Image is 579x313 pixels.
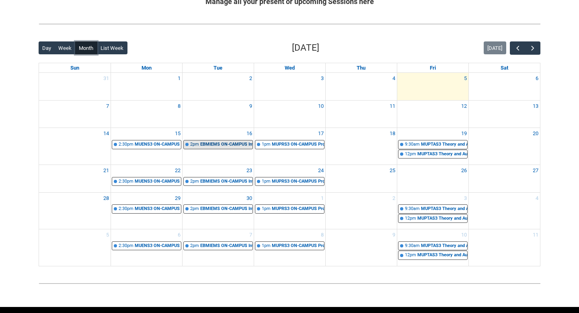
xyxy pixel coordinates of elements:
[325,100,397,128] td: Go to September 11, 2025
[525,41,540,55] button: Next Month
[316,101,325,112] a: Go to September 10, 2025
[319,73,325,84] a: Go to September 3, 2025
[325,192,397,229] td: Go to October 2, 2025
[69,63,81,73] a: Sunday
[460,128,468,139] a: Go to September 19, 2025
[39,73,111,100] td: Go to August 31, 2025
[190,141,199,148] div: 2pm
[417,252,467,259] div: MUPTAS3 Theory and Aural Studies 3 (part 2) | [GEOGRAPHIC_DATA] ([GEOGRAPHIC_DATA].) (capacity x2...
[484,41,506,54] button: [DATE]
[105,101,111,112] a: Go to September 7, 2025
[135,178,181,185] div: MUENS3 ON-CAMPUS Music Direction 1 Ensemble FORUM 3 [DATE] 2:30- | [GEOGRAPHIC_DATA] ([GEOGRAPHIC...
[55,41,76,54] button: Week
[462,73,468,84] a: Go to September 5, 2025
[397,128,468,165] td: Go to September 19, 2025
[176,73,182,84] a: Go to September 1, 2025
[182,73,254,100] td: Go to September 2, 2025
[39,279,540,288] img: REDU_GREY_LINE
[39,229,111,266] td: Go to October 5, 2025
[325,73,397,100] td: Go to September 4, 2025
[245,165,254,176] a: Go to September 23, 2025
[531,128,540,139] a: Go to September 20, 2025
[397,100,468,128] td: Go to September 12, 2025
[135,206,181,212] div: MUENS3 ON-CAMPUS Music Direction 1 Ensemble FORUM 3 [DATE] 2:30- | [GEOGRAPHIC_DATA] ([GEOGRAPHIC...
[319,193,325,204] a: Go to October 1, 2025
[397,229,468,266] td: Go to October 10, 2025
[248,229,254,241] a: Go to October 7, 2025
[272,206,324,212] div: MUPRS3 ON-CAMPUS Professional Practice 1 SONGWRITING WORKSHOP STAGE 3 WED 1:00 | [GEOGRAPHIC_DATA...
[102,193,111,204] a: Go to September 28, 2025
[190,243,199,249] div: 2pm
[421,243,467,249] div: MUPTAS3 Theory and Aural Studies 3 (part 1) | Room 105 ([GEOGRAPHIC_DATA].) (capacity x30ppl) | [...
[534,73,540,84] a: Go to September 6, 2025
[421,141,467,148] div: MUPTAS3 Theory and Aural Studies 3 (part 1) | Room 105 ([GEOGRAPHIC_DATA].) (capacity x30ppl) | [...
[39,128,111,165] td: Go to September 14, 2025
[102,73,111,84] a: Go to August 31, 2025
[283,63,296,73] a: Wednesday
[182,128,254,165] td: Go to September 16, 2025
[182,229,254,266] td: Go to October 7, 2025
[325,128,397,165] td: Go to September 18, 2025
[176,101,182,112] a: Go to September 8, 2025
[388,101,397,112] a: Go to September 11, 2025
[272,243,324,249] div: MUPRS3 ON-CAMPUS Professional Practice 1 SONGWRITING WORKSHOP STAGE 3 WED 1:00 | [GEOGRAPHIC_DATA...
[468,128,540,165] td: Go to September 20, 2025
[102,165,111,176] a: Go to September 21, 2025
[254,73,325,100] td: Go to September 3, 2025
[531,229,540,241] a: Go to October 11, 2025
[254,100,325,128] td: Go to September 10, 2025
[190,178,199,185] div: 2pm
[319,229,325,241] a: Go to October 8, 2025
[173,165,182,176] a: Go to September 22, 2025
[140,63,153,73] a: Monday
[325,165,397,193] td: Go to September 25, 2025
[262,178,271,185] div: 1pm
[262,206,271,212] div: 1pm
[405,252,416,259] div: 12pm
[468,73,540,100] td: Go to September 6, 2025
[262,243,271,249] div: 1pm
[182,192,254,229] td: Go to September 30, 2025
[111,128,182,165] td: Go to September 15, 2025
[200,206,253,212] div: EBMIEMS ON-CAMPUS Introduction to Entertainment Management STAGE 1 | [GEOGRAPHIC_DATA].) (capacit...
[102,128,111,139] a: Go to September 14, 2025
[405,151,416,158] div: 12pm
[245,193,254,204] a: Go to September 30, 2025
[75,41,97,54] button: Month
[272,178,324,185] div: MUPRS3 ON-CAMPUS Professional Practice 1 SONGWRITING WORKSHOP STAGE 3 WED 1:00 | [GEOGRAPHIC_DATA...
[460,229,468,241] a: Go to October 10, 2025
[200,178,253,185] div: EBMIEMS ON-CAMPUS Introduction to Entertainment Management STAGE 1 | [GEOGRAPHIC_DATA].) (capacit...
[111,229,182,266] td: Go to October 6, 2025
[510,41,525,55] button: Previous Month
[254,165,325,193] td: Go to September 24, 2025
[462,193,468,204] a: Go to October 3, 2025
[405,141,420,148] div: 9:30am
[421,206,467,212] div: MUPTAS3 Theory and Aural Studies 3 (part 1) | Room 105 ([GEOGRAPHIC_DATA].) (capacity x30ppl) | [...
[173,193,182,204] a: Go to September 29, 2025
[325,229,397,266] td: Go to October 9, 2025
[460,165,468,176] a: Go to September 26, 2025
[254,192,325,229] td: Go to October 1, 2025
[468,192,540,229] td: Go to October 4, 2025
[405,215,416,222] div: 12pm
[119,206,133,212] div: 2:30pm
[200,243,253,249] div: EBMIEMS ON-CAMPUS Introduction to Entertainment Management STAGE 1 | [GEOGRAPHIC_DATA].) (capacit...
[397,192,468,229] td: Go to October 3, 2025
[316,128,325,139] a: Go to September 17, 2025
[391,229,397,241] a: Go to October 9, 2025
[105,229,111,241] a: Go to October 5, 2025
[460,101,468,112] a: Go to September 12, 2025
[39,41,55,54] button: Day
[119,141,133,148] div: 2:30pm
[468,229,540,266] td: Go to October 11, 2025
[212,63,224,73] a: Tuesday
[119,243,133,249] div: 2:30pm
[499,63,510,73] a: Saturday
[254,128,325,165] td: Go to September 17, 2025
[292,41,319,55] h2: [DATE]
[534,193,540,204] a: Go to October 4, 2025
[316,165,325,176] a: Go to September 24, 2025
[190,206,199,212] div: 2pm
[182,100,254,128] td: Go to September 9, 2025
[39,165,111,193] td: Go to September 21, 2025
